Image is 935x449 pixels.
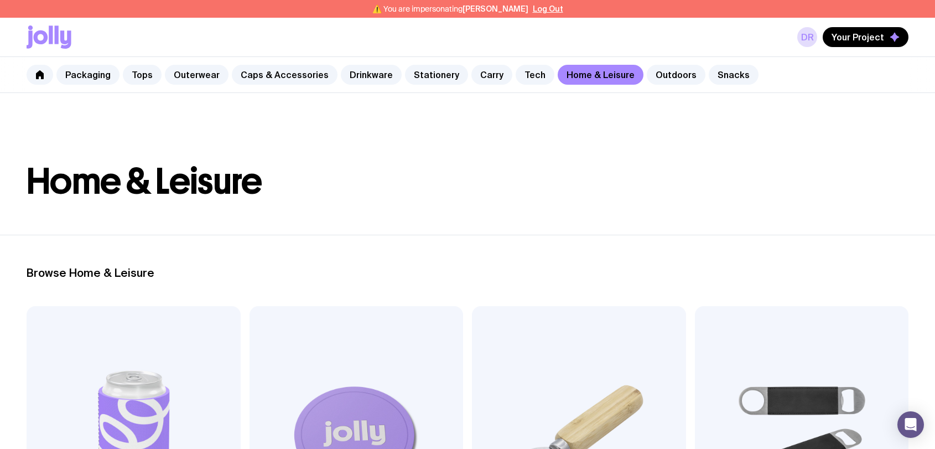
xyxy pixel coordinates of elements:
a: Home & Leisure [558,65,643,85]
span: [PERSON_NAME] [463,4,528,13]
a: Tech [516,65,554,85]
h1: Home & Leisure [27,164,908,199]
a: Outdoors [647,65,705,85]
a: Packaging [56,65,120,85]
button: Your Project [823,27,908,47]
a: Carry [471,65,512,85]
a: Drinkware [341,65,402,85]
a: Tops [123,65,162,85]
a: Outerwear [165,65,228,85]
h2: Browse Home & Leisure [27,266,908,280]
a: DR [797,27,817,47]
div: Open Intercom Messenger [897,411,924,438]
a: Snacks [709,65,759,85]
button: Log Out [533,4,563,13]
span: Your Project [832,32,884,43]
a: Stationery [405,65,468,85]
a: Caps & Accessories [232,65,337,85]
span: ⚠️ You are impersonating [372,4,528,13]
